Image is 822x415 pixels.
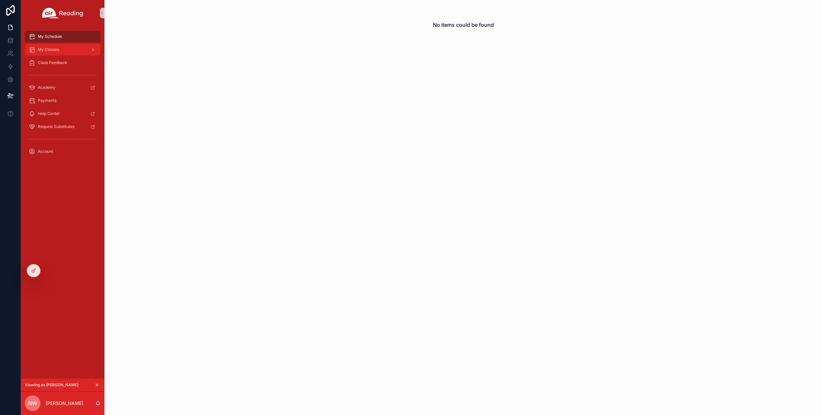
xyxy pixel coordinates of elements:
span: Help Center [38,111,60,116]
span: My Schedule [38,34,62,39]
a: Request Substitutes [25,121,101,133]
img: App logo [42,8,83,18]
a: Academy [25,82,101,93]
p: [PERSON_NAME] [46,400,83,407]
span: NW [28,399,37,407]
div: scrollable content [21,26,104,166]
a: Help Center [25,108,101,120]
a: My Classes [25,44,101,56]
a: My Schedule [25,31,101,42]
h2: No items could be found [433,21,494,29]
span: Viewing as [PERSON_NAME] [25,382,78,388]
span: Request Substitutes [38,124,74,129]
a: Class Feedback [25,57,101,69]
a: Payments [25,95,101,106]
span: My Classes [38,47,59,52]
span: Class Feedback [38,60,67,65]
span: Academy [38,85,55,90]
span: Account [38,149,53,154]
a: Account [25,146,101,157]
span: Payments [38,98,56,103]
